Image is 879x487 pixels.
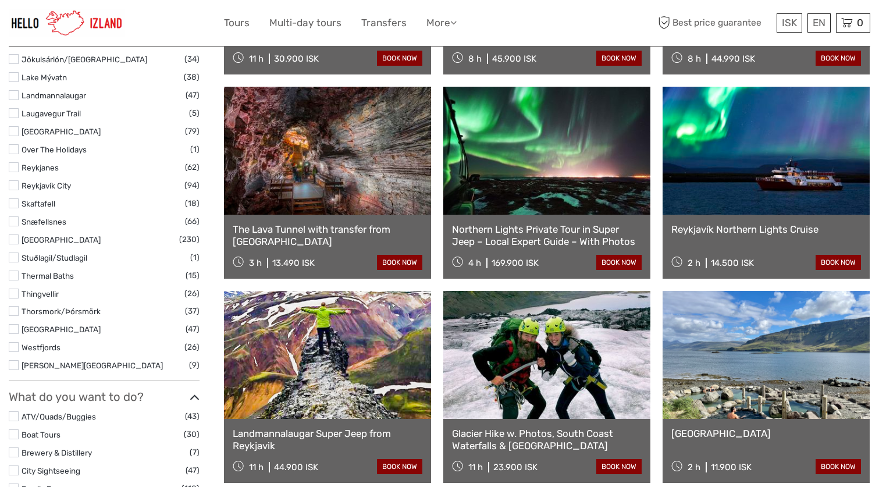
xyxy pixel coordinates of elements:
[22,127,101,136] a: [GEOGRAPHIC_DATA]
[22,325,101,334] a: [GEOGRAPHIC_DATA]
[249,462,264,472] span: 11 h
[184,70,200,84] span: (38)
[274,54,319,64] div: 30.900 ISK
[22,430,61,439] a: Boat Tours
[22,271,74,280] a: Thermal Baths
[22,91,86,100] a: Landmannalaugar
[596,255,642,270] a: book now
[233,428,422,452] a: Landmannalaugar Super Jeep from Reykjavik
[671,223,861,235] a: Reykjavík Northern Lights Cruise
[22,181,71,190] a: Reykjavík City
[468,54,482,64] span: 8 h
[22,73,67,82] a: Lake Mývatn
[671,428,861,439] a: [GEOGRAPHIC_DATA]
[22,412,96,421] a: ATV/Quads/Buggies
[711,54,755,64] div: 44.990 ISK
[134,18,148,32] button: Open LiveChat chat widget
[492,54,536,64] div: 45.900 ISK
[186,322,200,336] span: (47)
[807,13,831,33] div: EN
[184,52,200,66] span: (34)
[816,51,861,66] a: book now
[9,390,200,404] h3: What do you want to do?
[185,410,200,423] span: (43)
[190,251,200,264] span: (1)
[816,255,861,270] a: book now
[816,459,861,474] a: book now
[22,109,81,118] a: Laugavegur Trail
[22,307,101,316] a: Thorsmork/Þórsmörk
[22,55,147,64] a: Jökulsárlón/[GEOGRAPHIC_DATA]
[22,466,80,475] a: City Sightseeing
[22,163,59,172] a: Reykjanes
[185,125,200,138] span: (79)
[233,223,422,247] a: The Lava Tunnel with transfer from [GEOGRAPHIC_DATA]
[190,446,200,459] span: (7)
[22,145,87,154] a: Over The Holidays
[377,459,422,474] a: book now
[16,20,131,30] p: We're away right now. Please check back later!
[186,464,200,477] span: (47)
[224,15,250,31] a: Tours
[186,88,200,102] span: (47)
[185,215,200,228] span: (66)
[272,258,315,268] div: 13.490 ISK
[711,258,754,268] div: 14.500 ISK
[22,199,55,208] a: Skaftafell
[179,233,200,246] span: (230)
[22,235,101,244] a: [GEOGRAPHIC_DATA]
[184,287,200,300] span: (26)
[688,54,701,64] span: 8 h
[22,448,92,457] a: Brewery & Distillery
[189,358,200,372] span: (9)
[452,223,642,247] a: Northern Lights Private Tour in Super Jeep – Local Expert Guide – With Photos
[452,428,642,452] a: Glacier Hike w. Photos, South Coast Waterfalls & [GEOGRAPHIC_DATA]
[596,459,642,474] a: book now
[782,17,797,29] span: ISK
[22,217,66,226] a: Snæfellsnes
[185,304,200,318] span: (37)
[269,15,341,31] a: Multi-day tours
[186,269,200,282] span: (15)
[493,462,538,472] div: 23.900 ISK
[249,54,264,64] span: 11 h
[855,17,865,29] span: 0
[492,258,539,268] div: 169.900 ISK
[655,13,774,33] span: Best price guarantee
[596,51,642,66] a: book now
[377,51,422,66] a: book now
[189,106,200,120] span: (5)
[190,143,200,156] span: (1)
[9,9,125,37] img: 1270-cead85dc-23af-4572-be81-b346f9cd5751_logo_small.jpg
[22,343,61,352] a: Westfjords
[711,462,752,472] div: 11.900 ISK
[377,255,422,270] a: book now
[185,161,200,174] span: (62)
[185,197,200,210] span: (18)
[361,15,407,31] a: Transfers
[688,462,700,472] span: 2 h
[426,15,457,31] a: More
[688,258,700,268] span: 2 h
[184,179,200,192] span: (94)
[468,258,481,268] span: 4 h
[468,462,483,472] span: 11 h
[22,253,87,262] a: Stuðlagil/Studlagil
[249,258,262,268] span: 3 h
[184,340,200,354] span: (26)
[184,428,200,441] span: (30)
[22,289,59,298] a: Thingvellir
[22,361,163,370] a: [PERSON_NAME][GEOGRAPHIC_DATA]
[274,462,318,472] div: 44.900 ISK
